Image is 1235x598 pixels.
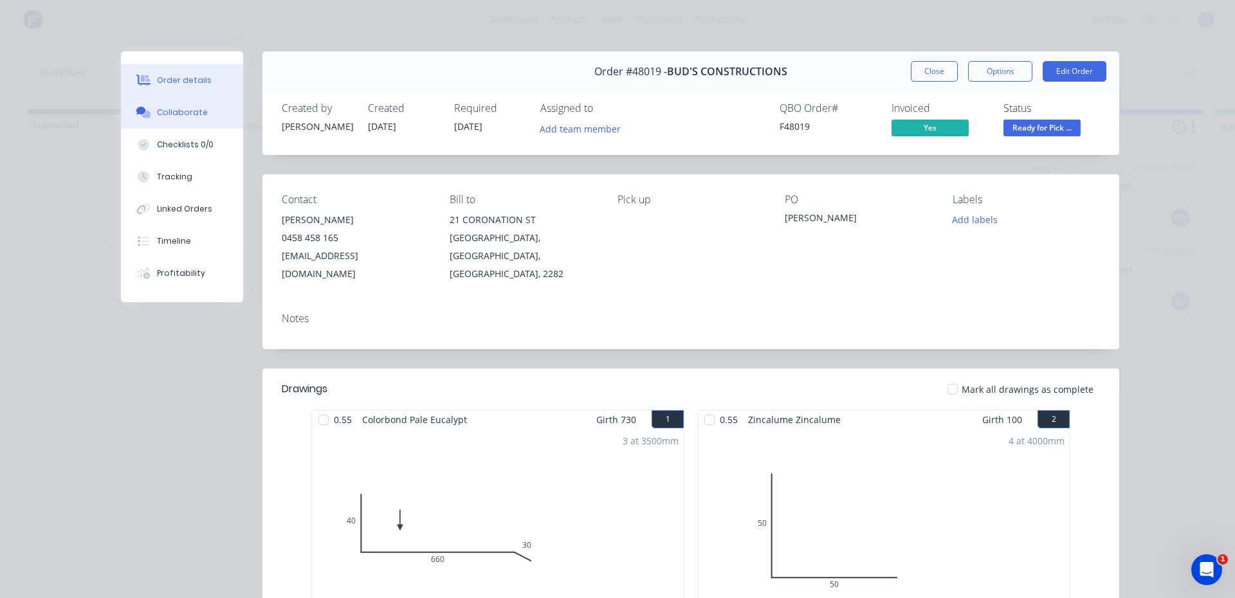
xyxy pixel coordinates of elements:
div: [EMAIL_ADDRESS][DOMAIN_NAME] [282,247,429,283]
div: Profitability [157,267,205,279]
div: Drawings [282,381,327,397]
div: Contact [282,194,429,206]
span: Order #48019 - [594,66,667,78]
span: Ready for Pick ... [1003,120,1081,136]
div: Required [454,102,525,114]
iframe: Intercom live chat [1191,554,1222,585]
div: F48019 [780,120,876,133]
span: Girth 100 [982,410,1022,429]
div: Invoiced [892,102,988,114]
div: Linked Orders [157,203,212,215]
button: 2 [1038,410,1070,428]
div: QBO Order # [780,102,876,114]
span: [DATE] [368,120,396,132]
span: BUD'S CONSTRUCTIONS [667,66,787,78]
div: Tracking [157,171,192,183]
span: Mark all drawings as complete [962,383,1093,396]
span: Colorbond Pale Eucalypt [357,410,472,429]
div: [PERSON_NAME]0458 458 165[EMAIL_ADDRESS][DOMAIN_NAME] [282,211,429,283]
div: 0458 458 165 [282,229,429,247]
button: Tracking [121,161,243,193]
span: 0.55 [329,410,357,429]
div: Bill to [450,194,597,206]
div: Status [1003,102,1100,114]
span: Girth 730 [596,410,636,429]
button: Edit Order [1043,61,1106,82]
div: Notes [282,313,1100,325]
div: Assigned to [540,102,669,114]
button: Order details [121,64,243,96]
button: Ready for Pick ... [1003,120,1081,139]
button: Collaborate [121,96,243,129]
div: [GEOGRAPHIC_DATA], [GEOGRAPHIC_DATA], [GEOGRAPHIC_DATA], 2282 [450,229,597,283]
span: 1 [1218,554,1228,565]
div: 21 CORONATION ST[GEOGRAPHIC_DATA], [GEOGRAPHIC_DATA], [GEOGRAPHIC_DATA], 2282 [450,211,597,283]
div: 4 at 4000mm [1009,434,1065,448]
div: [PERSON_NAME] [785,211,932,229]
span: 0.55 [715,410,743,429]
div: [PERSON_NAME] [282,120,352,133]
div: Order details [157,75,212,86]
button: Add team member [540,120,628,137]
div: Labels [953,194,1100,206]
div: 21 CORONATION ST [450,211,597,229]
div: Checklists 0/0 [157,139,214,150]
button: 1 [652,410,684,428]
button: Profitability [121,257,243,289]
div: PO [785,194,932,206]
span: Zincalume Zincalume [743,410,846,429]
span: Yes [892,120,969,136]
button: Checklists 0/0 [121,129,243,161]
button: Add labels [946,211,1005,228]
div: Created [368,102,439,114]
button: Linked Orders [121,193,243,225]
button: Close [911,61,958,82]
button: Options [968,61,1032,82]
div: Created by [282,102,352,114]
div: Pick up [617,194,765,206]
div: 3 at 3500mm [623,434,679,448]
div: Timeline [157,235,191,247]
button: Timeline [121,225,243,257]
span: [DATE] [454,120,482,132]
button: Add team member [533,120,628,137]
div: Collaborate [157,107,208,118]
div: [PERSON_NAME] [282,211,429,229]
